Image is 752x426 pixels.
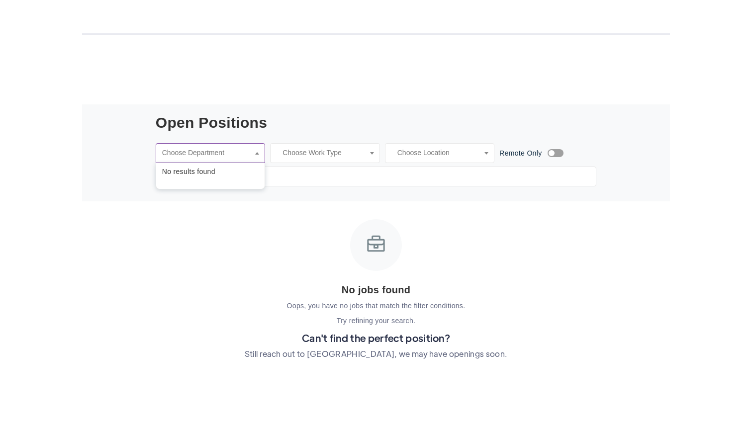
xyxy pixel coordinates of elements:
[82,347,670,361] p: Still reach out to [GEOGRAPHIC_DATA], we may have openings soon.
[391,148,715,158] input: Choose Location
[156,114,268,131] h3: Open Positions
[702,378,752,426] iframe: Chat Widget
[156,148,309,158] input: Choose Department
[82,331,670,345] h3: Can't find the perfect position?
[156,163,265,181] li: No results found
[277,148,373,158] input: Choose Work Type
[156,283,597,297] div: No jobs found
[156,316,597,326] p: Try refining your search.
[499,149,542,157] span: Remote Only
[156,301,597,311] p: Oops, you have no jobs that match the filter conditions.
[156,167,597,186] input: Search Job Title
